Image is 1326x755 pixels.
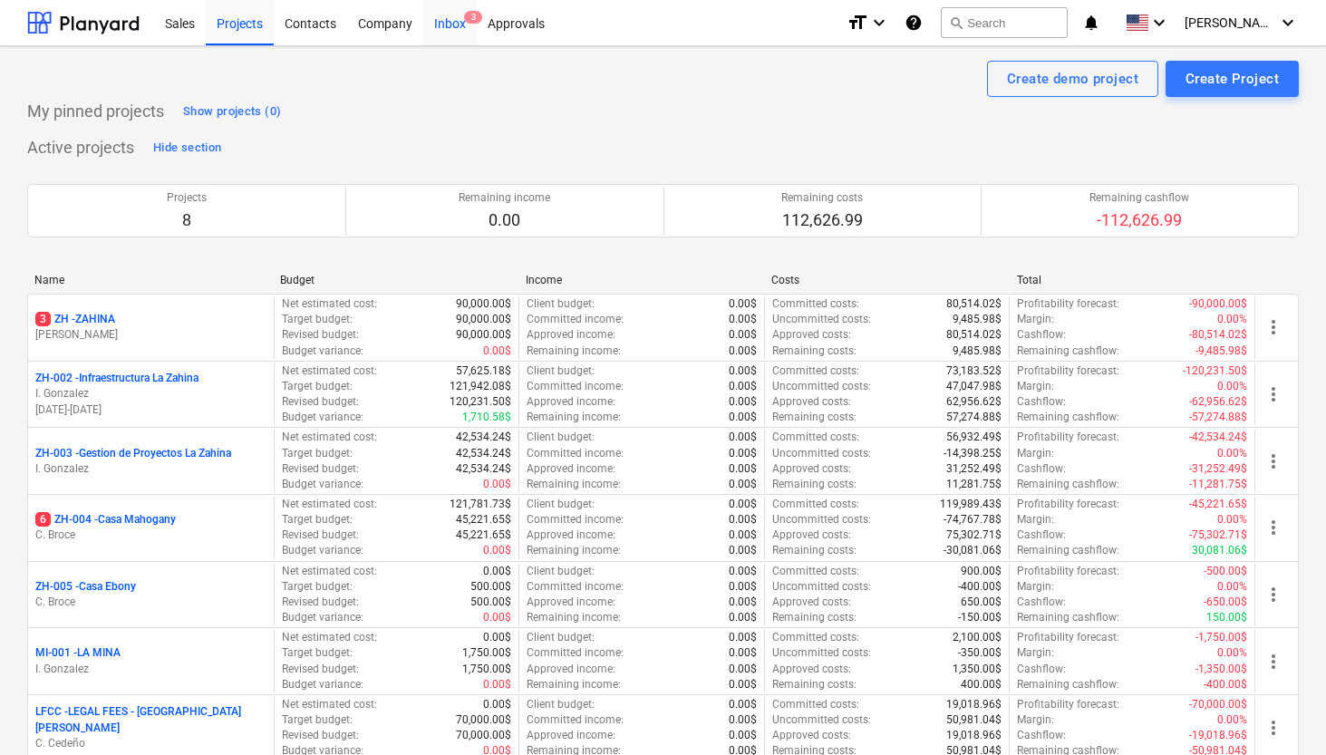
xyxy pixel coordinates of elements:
p: Remaining income : [527,477,621,492]
p: Target budget : [282,712,353,728]
p: 0.00$ [483,610,511,625]
p: Net estimated cost : [282,363,377,379]
p: Profitability forecast : [1017,630,1119,645]
p: Committed costs : [772,630,859,645]
span: 3 [464,11,482,24]
div: Income [526,274,757,286]
p: -350.00$ [958,645,1002,661]
p: 90,000.00$ [456,312,511,327]
p: 42,534.24$ [456,430,511,445]
p: Uncommitted costs : [772,312,871,327]
p: Uncommitted costs : [772,512,871,528]
p: Client budget : [527,296,595,312]
p: Revised budget : [282,394,359,410]
p: Revised budget : [282,728,359,743]
div: ZH-003 -Gestion de Proyectos La ZahinaI. Gonzalez [35,446,266,477]
p: -90,000.00$ [1189,296,1247,312]
p: 0.00$ [729,477,757,492]
p: 150.00$ [1206,610,1247,625]
p: Remaining costs [781,190,863,206]
p: 0.00% [1217,712,1247,728]
p: 112,626.99 [781,209,863,231]
p: Remaining costs : [772,344,857,359]
p: 0.00$ [729,630,757,645]
p: Remaining income : [527,344,621,359]
p: Target budget : [282,312,353,327]
p: Committed costs : [772,497,859,512]
p: 42,534.24$ [456,461,511,477]
p: Approved income : [527,595,615,610]
p: 0.00$ [483,697,511,712]
p: Remaining cashflow [1089,190,1189,206]
div: Chat-Widget [1235,668,1326,755]
p: Projects [167,190,207,206]
p: 90,000.00$ [456,327,511,343]
div: 6ZH-004 -Casa MahoganyC. Broce [35,512,266,543]
p: Net estimated cost : [282,430,377,445]
p: -500.00$ [1204,564,1247,579]
div: Total [1017,274,1248,286]
p: Approved costs : [772,595,851,610]
div: LFCC -LEGAL FEES - [GEOGRAPHIC_DATA][PERSON_NAME]C. Cedeño [35,704,266,750]
p: -57,274.88$ [1189,410,1247,425]
p: 8 [167,209,207,231]
p: -31,252.49$ [1189,461,1247,477]
p: Uncommitted costs : [772,645,871,661]
p: Remaining income : [527,610,621,625]
p: ZH-003 - Gestion de Proyectos La Zahina [35,446,231,461]
p: 45,221.65$ [456,528,511,543]
p: Committed costs : [772,296,859,312]
p: Client budget : [527,697,595,712]
p: Net estimated cost : [282,630,377,645]
p: -112,626.99 [1089,209,1189,231]
p: 45,221.65$ [456,512,511,528]
p: 400.00$ [961,677,1002,692]
p: Approved income : [527,662,615,677]
p: Uncommitted costs : [772,379,871,394]
i: keyboard_arrow_down [868,12,890,34]
p: Remaining income : [527,677,621,692]
p: 0.00$ [729,564,757,579]
button: Create demo project [987,61,1158,97]
p: Net estimated cost : [282,497,377,512]
p: Margin : [1017,712,1054,728]
p: Revised budget : [282,461,359,477]
p: MI-001 - LA MINA [35,645,121,661]
p: Target budget : [282,379,353,394]
p: -400.00$ [958,579,1002,595]
p: Budget variance : [282,344,363,359]
p: 70,000.00$ [456,712,511,728]
p: Uncommitted costs : [772,712,871,728]
p: 0.00$ [729,512,757,528]
i: keyboard_arrow_down [1277,12,1299,34]
p: 0.00% [1217,379,1247,394]
p: Client budget : [527,564,595,579]
p: Cashflow : [1017,394,1066,410]
span: more_vert [1263,383,1284,405]
button: Create Project [1166,61,1299,97]
p: ZH-002 - Infraestructura La Zahina [35,371,198,386]
p: 73,183.52$ [946,363,1002,379]
p: Committed income : [527,512,624,528]
p: 500.00$ [470,595,511,610]
p: 1,350.00$ [953,662,1002,677]
p: 0.00$ [729,579,757,595]
p: Budget variance : [282,610,363,625]
p: Profitability forecast : [1017,564,1119,579]
div: Budget [280,274,511,286]
p: Committed income : [527,712,624,728]
p: 0.00$ [729,645,757,661]
p: C. Broce [35,595,266,610]
p: Net estimated cost : [282,564,377,579]
p: Net estimated cost : [282,697,377,712]
p: ZH-005 - Casa Ebony [35,579,136,595]
p: -42,534.24$ [1189,430,1247,445]
p: Approved costs : [772,728,851,743]
p: 0.00$ [483,677,511,692]
i: Knowledge base [905,12,923,34]
p: -11,281.75$ [1189,477,1247,492]
p: -62,956.62$ [1189,394,1247,410]
p: Margin : [1017,512,1054,528]
p: Client budget : [527,363,595,379]
p: 0.00$ [729,595,757,610]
